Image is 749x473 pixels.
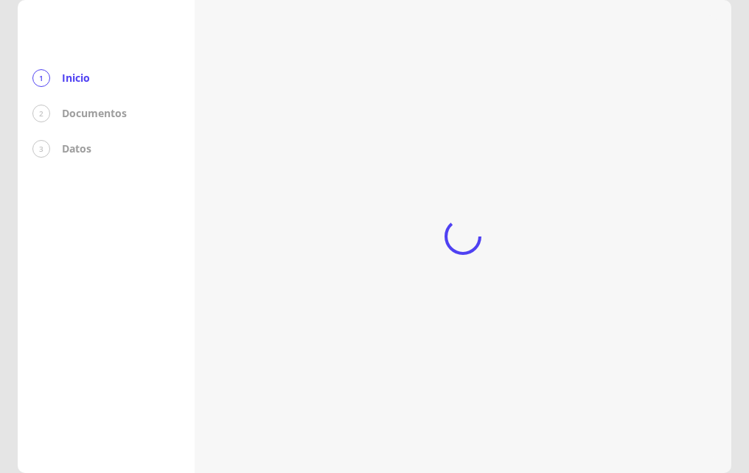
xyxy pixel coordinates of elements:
div: 2 [32,105,50,122]
p: Inicio [62,71,90,85]
div: 1 [32,69,50,87]
div: 3 [32,140,50,158]
p: Datos [62,141,91,156]
p: Documentos [62,106,127,121]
